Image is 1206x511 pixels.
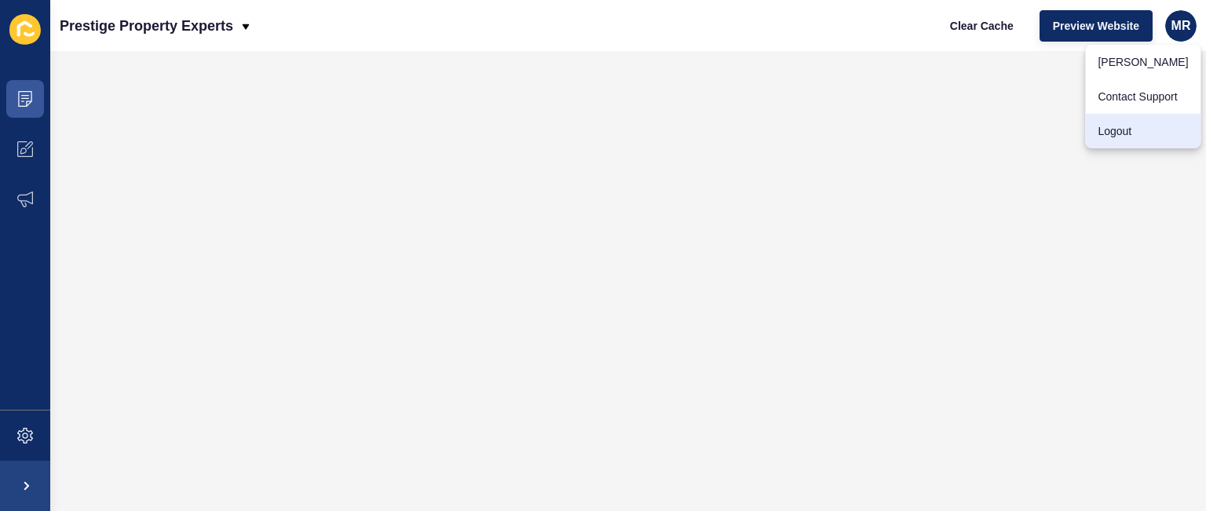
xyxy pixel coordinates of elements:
[1171,18,1191,34] span: MR
[950,18,1014,34] span: Clear Cache
[937,10,1027,42] button: Clear Cache
[1053,18,1139,34] span: Preview Website
[1040,10,1153,42] button: Preview Website
[1085,79,1201,114] a: Contact Support
[60,6,233,46] p: Prestige Property Experts
[1085,45,1201,79] a: [PERSON_NAME]
[1085,114,1201,148] a: Logout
